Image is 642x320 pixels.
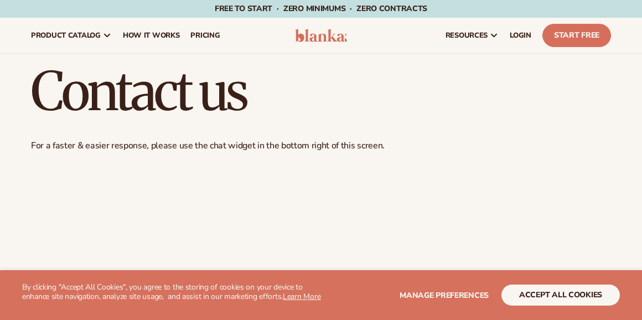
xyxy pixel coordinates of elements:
a: resources [440,18,504,53]
p: For a faster & easier response, please use the chat widget in the bottom right of this screen. [31,140,611,152]
img: logo [295,29,347,42]
h1: Contact us [31,65,611,118]
button: accept all cookies [501,285,620,306]
a: Start Free [542,24,611,47]
a: pricing [185,18,225,53]
span: product catalog [31,31,101,40]
a: product catalog [25,18,117,53]
span: pricing [190,31,220,40]
button: Manage preferences [400,285,489,306]
a: How It Works [117,18,185,53]
span: Free to start · ZERO minimums · ZERO contracts [215,3,427,14]
span: How It Works [123,31,180,40]
span: resources [446,31,488,40]
a: Learn More [283,291,320,302]
p: By clicking "Accept All Cookies", you agree to the storing of cookies on your device to enhance s... [22,283,321,302]
span: LOGIN [510,31,531,40]
span: Manage preferences [400,290,489,301]
a: LOGIN [504,18,537,53]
